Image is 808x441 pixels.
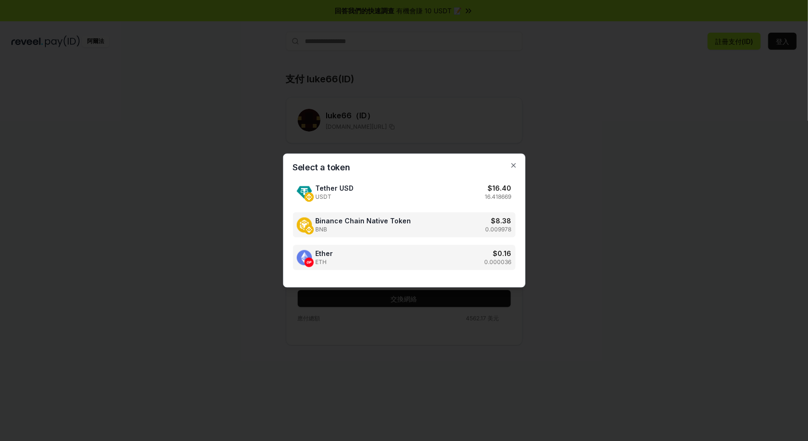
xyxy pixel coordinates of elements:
[485,194,512,201] p: 16.418669
[304,257,314,267] img: Ether
[486,226,512,234] p: 0.009978
[485,259,512,266] p: 0.000036
[316,249,333,259] span: Ether
[316,226,411,234] span: BNB
[316,259,333,266] span: ETH
[297,250,312,265] img: Ether
[493,249,512,259] h3: $ 0.16
[488,184,512,194] h3: $ 16.40
[297,185,312,200] img: Tether USD
[316,216,411,226] span: Binance Chain Native Token
[304,192,314,202] img: Tether USD
[304,225,314,234] img: Binance Chain Native Token
[297,217,312,232] img: Binance Chain Native Token
[293,164,515,172] h2: Select a token
[316,194,354,201] span: USDT
[491,216,512,226] h3: $ 8.38
[316,184,354,194] span: Tether USD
